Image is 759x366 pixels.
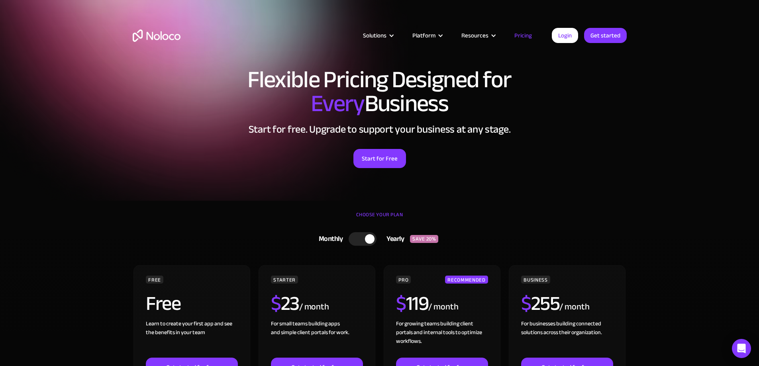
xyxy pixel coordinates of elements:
[146,319,237,358] div: Learn to create your first app and see the benefits in your team ‍
[377,233,410,245] div: Yearly
[412,30,435,41] div: Platform
[396,276,411,284] div: PRO
[396,319,488,358] div: For growing teams building client portals and internal tools to optimize workflows.
[353,30,402,41] div: Solutions
[146,276,163,284] div: FREE
[299,301,329,313] div: / month
[521,276,550,284] div: BUSINESS
[428,301,458,313] div: / month
[146,294,180,313] h2: Free
[521,285,531,322] span: $
[552,28,578,43] a: Login
[396,294,428,313] h2: 119
[396,285,406,322] span: $
[445,276,488,284] div: RECOMMENDED
[271,319,363,358] div: For small teams building apps and simple client portals for work. ‍
[309,233,349,245] div: Monthly
[504,30,542,41] a: Pricing
[732,339,751,358] div: Open Intercom Messenger
[311,81,365,126] span: Every
[363,30,386,41] div: Solutions
[353,149,406,168] a: Start for Free
[584,28,627,43] a: Get started
[521,294,559,313] h2: 255
[559,301,589,313] div: / month
[133,68,627,115] h1: Flexible Pricing Designed for Business
[133,209,627,229] div: CHOOSE YOUR PLAN
[451,30,504,41] div: Resources
[133,123,627,135] h2: Start for free. Upgrade to support your business at any stage.
[271,285,281,322] span: $
[271,276,298,284] div: STARTER
[521,319,613,358] div: For businesses building connected solutions across their organization. ‍
[410,235,438,243] div: SAVE 20%
[402,30,451,41] div: Platform
[133,29,180,42] a: home
[271,294,299,313] h2: 23
[461,30,488,41] div: Resources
